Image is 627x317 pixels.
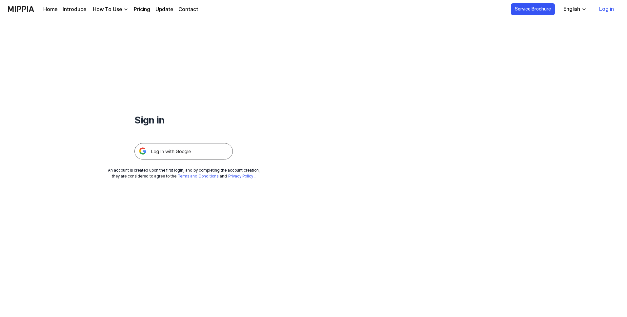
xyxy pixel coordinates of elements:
[155,6,173,13] a: Update
[134,113,233,127] h1: Sign in
[134,143,233,159] img: 구글 로그인 버튼
[91,6,129,13] button: How To Use
[558,3,591,16] button: English
[123,7,129,12] img: down
[511,3,555,15] button: Service Brochure
[43,6,57,13] a: Home
[228,174,253,178] a: Privacy Policy
[178,6,198,13] a: Contact
[134,6,150,13] a: Pricing
[178,174,218,178] a: Terms and Conditions
[562,5,581,13] div: English
[91,6,123,13] div: How To Use
[108,167,260,179] div: An account is created upon the first login, and by completing the account creation, they are cons...
[63,6,86,13] a: Introduce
